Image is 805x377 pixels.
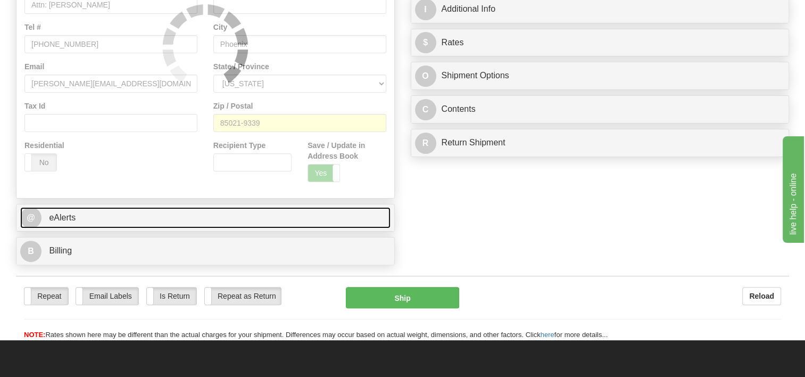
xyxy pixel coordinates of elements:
label: Is Return [147,288,196,305]
a: $Rates [415,32,785,54]
span: R [415,133,436,154]
div: Rates shown here may be different than the actual charges for your shipment. Differences may occu... [16,330,789,340]
span: $ [415,32,436,53]
a: here [541,331,554,339]
label: Repeat as Return [205,288,281,305]
iframe: chat widget [781,134,804,243]
span: Billing [49,246,72,255]
span: eAlerts [49,213,76,222]
a: RReturn Shipment [415,132,785,154]
span: B [20,241,42,262]
a: OShipment Options [415,65,785,87]
span: @ [20,207,42,228]
label: Email Labels [76,288,138,305]
div: live help - online [8,6,98,19]
button: Ship [346,287,459,308]
a: CContents [415,99,785,120]
img: loader.gif [163,4,248,89]
span: NOTE: [24,331,45,339]
span: C [415,99,436,120]
a: @ eAlerts [20,207,391,229]
button: Reload [742,287,781,305]
span: O [415,65,436,87]
b: Reload [749,292,774,300]
label: Repeat [24,288,68,305]
a: B Billing [20,240,391,262]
